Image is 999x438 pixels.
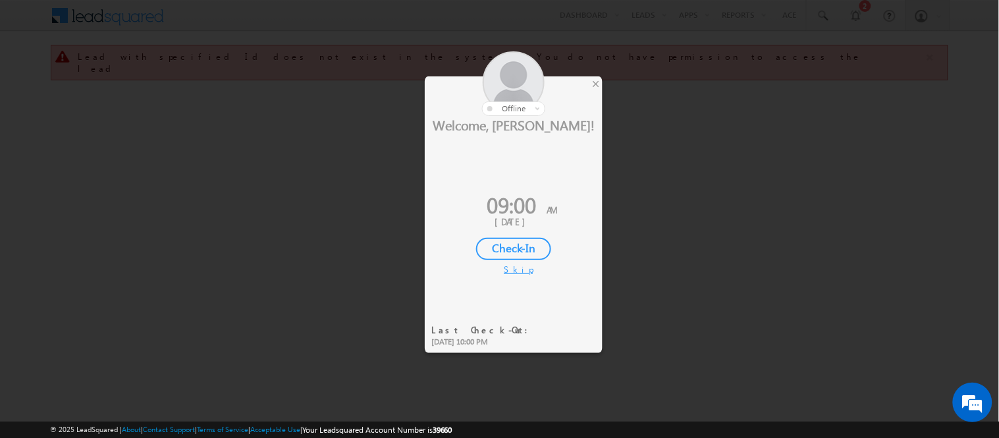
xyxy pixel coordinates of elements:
span: © 2025 LeadSquared | | | | | [50,424,452,436]
div: Welcome, [PERSON_NAME]! [425,116,603,133]
div: Check-In [476,238,551,260]
div: Skip [504,263,524,275]
div: [DATE] [435,216,593,228]
div: [DATE] 10:00 PM [431,336,536,348]
span: AM [547,204,557,215]
a: Contact Support [143,425,195,433]
a: Acceptable Use [250,425,300,433]
span: 09:00 [487,190,536,219]
span: offline [502,103,526,113]
a: About [122,425,141,433]
span: Your Leadsquared Account Number is [302,425,452,435]
span: 39660 [433,425,452,435]
div: Last Check-Out: [431,324,536,336]
a: Terms of Service [197,425,248,433]
div: × [589,76,603,91]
